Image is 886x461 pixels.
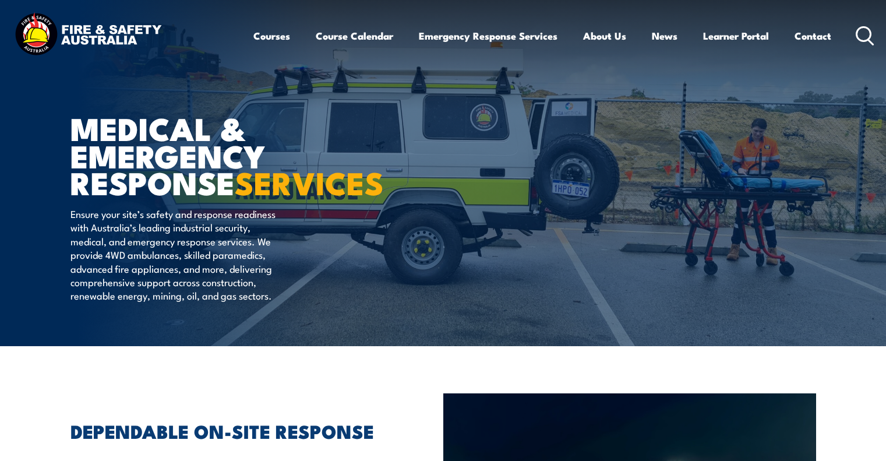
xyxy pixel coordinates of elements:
[652,20,677,51] a: News
[795,20,831,51] a: Contact
[419,20,557,51] a: Emergency Response Services
[70,207,283,302] p: Ensure your site’s safety and response readiness with Australia’s leading industrial security, me...
[253,20,290,51] a: Courses
[316,20,393,51] a: Course Calendar
[583,20,626,51] a: About Us
[70,423,390,439] h2: DEPENDABLE ON-SITE RESPONSE
[235,157,384,206] strong: SERVICES
[70,114,358,196] h1: MEDICAL & EMERGENCY RESPONSE
[703,20,769,51] a: Learner Portal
